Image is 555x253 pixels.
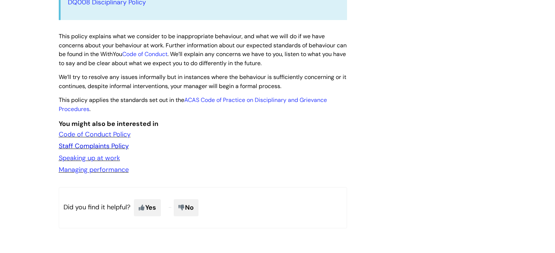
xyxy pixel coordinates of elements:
a: Staff Complaints Policy [59,142,129,150]
span: You might also be interested in [59,119,158,128]
a: Speaking up at work [59,154,120,162]
a: Code of Conduct Policy [59,130,131,139]
a: ACAS Code of Practice on Disciplinary and Grievance Procedures [59,96,327,113]
span: This policy applies the standards set out in the . [59,96,327,113]
a: Managing performance [59,165,129,174]
span: This policy explains what we consider to be inappropriate behaviour, and what we will do if we ha... [59,32,347,67]
span: Yes [134,199,161,216]
p: Did you find it helpful? [59,187,347,228]
span: We’ll try to resolve any issues informally but in instances where the behaviour is sufficiently c... [59,73,346,90]
a: Code of Conduct [122,50,167,58]
span: No [174,199,199,216]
